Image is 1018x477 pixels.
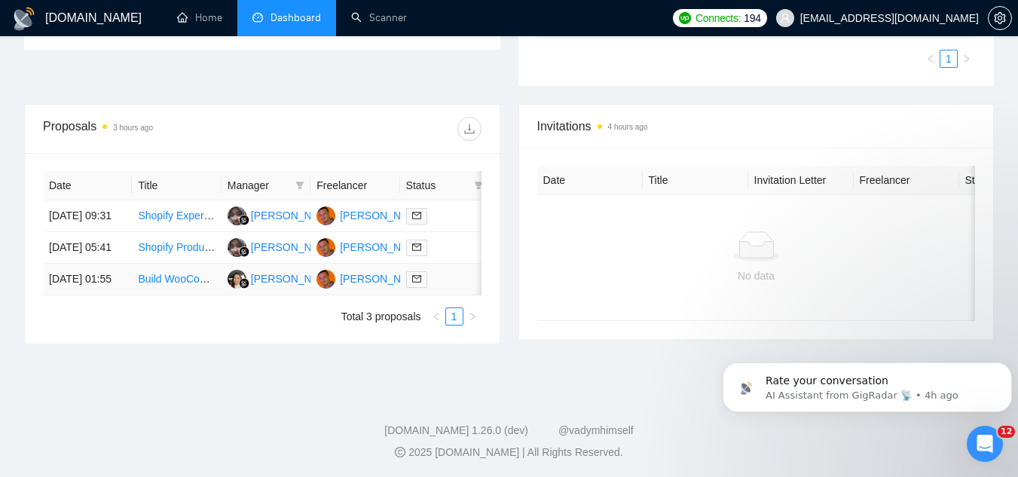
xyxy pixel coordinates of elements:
th: Manager [222,171,310,200]
img: logo [12,7,36,31]
img: JP [316,238,335,257]
div: [PERSON_NAME] Ayra [251,207,362,224]
th: Title [643,166,748,195]
span: Dashboard [271,11,321,24]
img: gigradar-bm.png [239,215,249,225]
iframe: Intercom notifications message [717,331,1018,436]
td: [DATE] 09:31 [43,200,132,232]
th: Date [43,171,132,200]
span: 194 [744,10,760,26]
th: Date [537,166,643,195]
span: copyright [395,447,405,457]
img: NF [228,206,246,225]
button: right [463,307,481,326]
a: LA[PERSON_NAME] [228,272,338,284]
div: [PERSON_NAME] [PERSON_NAME] [340,207,516,224]
span: Invitations [537,117,976,136]
img: JP [316,206,335,225]
span: 12 [998,426,1015,438]
div: Proposals [43,117,262,141]
li: 1 [445,307,463,326]
div: [PERSON_NAME] [PERSON_NAME] [340,239,516,255]
li: Next Page [463,307,481,326]
a: @vadymhimself [558,424,634,436]
a: Build WooCommerce Shop into ShowIt Website [138,273,361,285]
span: download [458,123,481,135]
th: Title [132,171,221,200]
span: mail [412,211,421,220]
a: NF[PERSON_NAME] Ayra [228,240,362,252]
img: NF [228,238,246,257]
img: JP [316,270,335,289]
img: gigradar-bm.png [239,246,249,257]
span: dashboard [252,12,263,23]
span: filter [295,181,304,190]
img: LA [228,270,246,289]
span: left [432,312,441,321]
th: Freelancer [310,171,399,200]
a: JP[PERSON_NAME] [PERSON_NAME] [316,209,516,221]
time: 3 hours ago [113,124,153,132]
img: gigradar-bm.png [239,278,249,289]
time: 4 hours ago [608,123,648,131]
td: [DATE] 05:41 [43,232,132,264]
button: right [958,50,976,68]
li: 1 [940,50,958,68]
th: Freelancer [854,166,959,195]
span: Connects: [695,10,741,26]
button: left [427,307,445,326]
img: upwork-logo.png [679,12,691,24]
button: download [457,117,481,141]
li: Next Page [958,50,976,68]
a: [DOMAIN_NAME] 1.26.0 (dev) [384,424,528,436]
iframe: Intercom live chat [967,426,1003,462]
span: left [926,54,935,63]
td: [DATE] 01:55 [43,264,132,295]
a: setting [988,12,1012,24]
span: user [780,13,790,23]
span: Status [406,177,468,194]
a: Shopify Product Listing Specialist Needed [138,241,334,253]
span: right [962,54,971,63]
li: Previous Page [922,50,940,68]
span: mail [412,274,421,283]
span: setting [989,12,1011,24]
span: mail [412,243,421,252]
span: filter [471,174,486,197]
button: setting [988,6,1012,30]
span: filter [474,181,483,190]
button: left [922,50,940,68]
a: Shopify Expert Needed for Store Optimization [138,209,351,222]
span: right [468,312,477,321]
a: NF[PERSON_NAME] Ayra [228,209,362,221]
li: Total 3 proposals [341,307,421,326]
th: Invitation Letter [748,166,854,195]
span: filter [292,174,307,197]
td: Shopify Product Listing Specialist Needed [132,232,221,264]
td: Shopify Expert Needed for Store Optimization [132,200,221,232]
div: No data [549,268,964,284]
a: homeHome [177,11,222,24]
td: Build WooCommerce Shop into ShowIt Website [132,264,221,295]
a: 1 [446,308,463,325]
a: JP[PERSON_NAME] [PERSON_NAME] [316,240,516,252]
div: [PERSON_NAME] [251,271,338,287]
a: JP[PERSON_NAME] [PERSON_NAME] [316,272,516,284]
div: [PERSON_NAME] [PERSON_NAME] [340,271,516,287]
a: searchScanner [351,11,407,24]
span: Manager [228,177,289,194]
a: 1 [940,50,957,67]
div: 2025 [DOMAIN_NAME] | All Rights Reserved. [12,445,1006,460]
div: [PERSON_NAME] Ayra [251,239,362,255]
li: Previous Page [427,307,445,326]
